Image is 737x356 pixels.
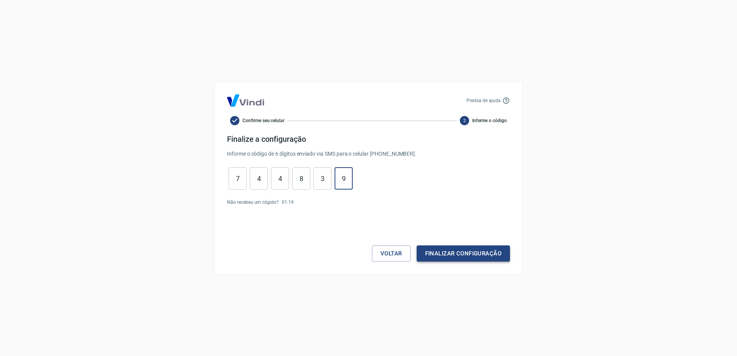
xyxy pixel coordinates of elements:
p: Não recebeu um cógido? [227,199,279,206]
img: Logo Vind [227,94,264,107]
button: Finalizar configuração [417,245,510,262]
h4: Finalize a configuração [227,134,510,144]
text: 2 [463,118,466,123]
span: Informe o código [472,117,507,124]
span: Confirme seu celular [242,117,284,124]
p: Precisa de ajuda [466,97,501,104]
p: 01 : 19 [282,199,294,206]
button: Voltar [372,245,411,262]
p: Informe o código de 6 dígitos enviado via SMS para o celular [PHONE_NUMBER] . [227,150,510,158]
